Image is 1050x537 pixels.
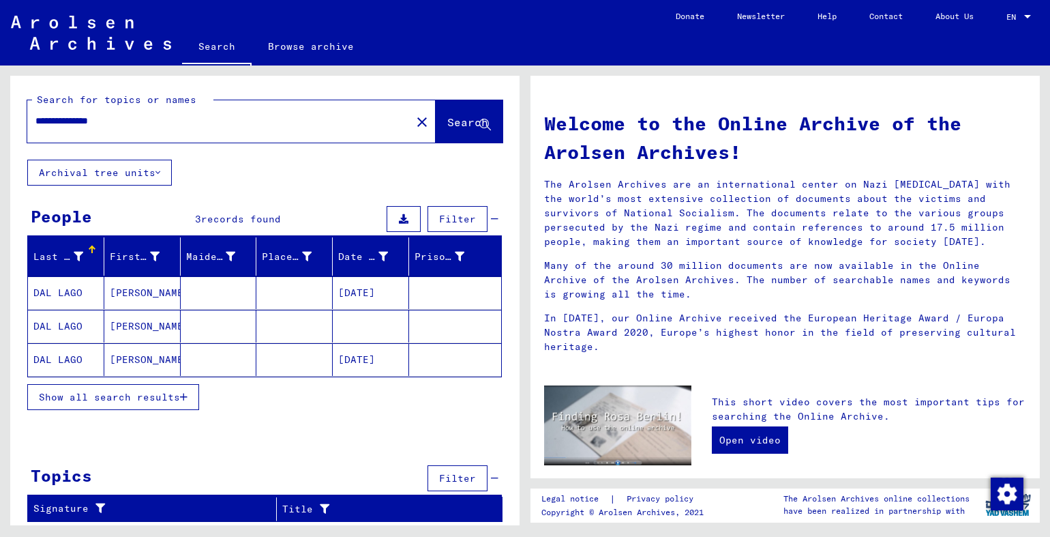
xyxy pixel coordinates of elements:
[1006,12,1021,22] span: EN
[11,16,171,50] img: Arolsen_neg.svg
[28,310,104,343] mat-cell: DAL LAGO
[541,506,710,519] p: Copyright © Arolsen Archives, 2021
[616,492,710,506] a: Privacy policy
[110,250,160,264] div: First Name
[333,343,409,376] mat-cell: [DATE]
[262,246,332,267] div: Place of Birth
[409,237,501,276] mat-header-cell: Prisoner #
[544,259,1026,302] p: Many of the around 30 million documents are now available in the Online Archive of the Arolsen Ar...
[28,276,104,309] mat-cell: DAL LAGO
[414,114,430,130] mat-icon: close
[104,276,181,309] mat-cell: [PERSON_NAME]
[186,246,256,267] div: Maiden Name
[544,177,1026,249] p: The Arolsen Archives are an international center on Nazi [MEDICAL_DATA] with the world’s most ext...
[33,250,83,264] div: Last Name
[104,343,181,376] mat-cell: [PERSON_NAME]
[33,498,276,520] div: Signature
[39,391,180,403] span: Show all search results
[333,276,409,309] mat-cell: [DATE]
[28,343,104,376] mat-cell: DAL LAGO
[201,213,281,225] span: records found
[544,386,691,465] img: video.jpg
[104,310,181,343] mat-cell: [PERSON_NAME]
[439,213,476,225] span: Filter
[110,246,180,267] div: First Name
[37,93,196,106] mat-label: Search for topics or names
[982,488,1034,522] img: yv_logo.png
[104,237,181,276] mat-header-cell: First Name
[544,311,1026,354] p: In [DATE], our Online Archive received the European Heritage Award / Europa Nostra Award 2020, Eu...
[712,426,788,454] a: Open video
[541,492,710,506] div: |
[27,160,172,186] button: Archival tree units
[436,100,502,143] button: Search
[33,502,259,516] div: Signature
[712,395,1026,424] p: This short video covers the most important tips for searching the Online Archive.
[252,30,370,63] a: Browse archive
[181,237,257,276] mat-header-cell: Maiden Name
[33,246,104,267] div: Last Name
[182,30,252,66] a: Search
[541,492,610,506] a: Legal notice
[991,478,1023,510] img: Change consent
[783,493,970,505] p: The Arolsen Archives online collections
[256,237,333,276] mat-header-cell: Place of Birth
[262,250,312,264] div: Place of Birth
[544,109,1026,166] h1: Welcome to the Online Archive of the Arolsen Archives!
[31,463,92,488] div: Topics
[195,213,201,225] span: 3
[415,246,485,267] div: Prisoner #
[333,237,409,276] mat-header-cell: Date of Birth
[28,237,104,276] mat-header-cell: Last Name
[27,384,199,410] button: Show all search results
[427,465,487,491] button: Filter
[338,250,388,264] div: Date of Birth
[783,505,970,517] p: have been realized in partnership with
[990,477,1023,510] div: Change consent
[439,472,476,484] span: Filter
[282,498,485,520] div: Title
[415,250,464,264] div: Prisoner #
[338,246,408,267] div: Date of Birth
[447,115,488,129] span: Search
[282,502,468,517] div: Title
[408,108,436,135] button: Clear
[31,204,92,229] div: People
[186,250,236,264] div: Maiden Name
[427,206,487,232] button: Filter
